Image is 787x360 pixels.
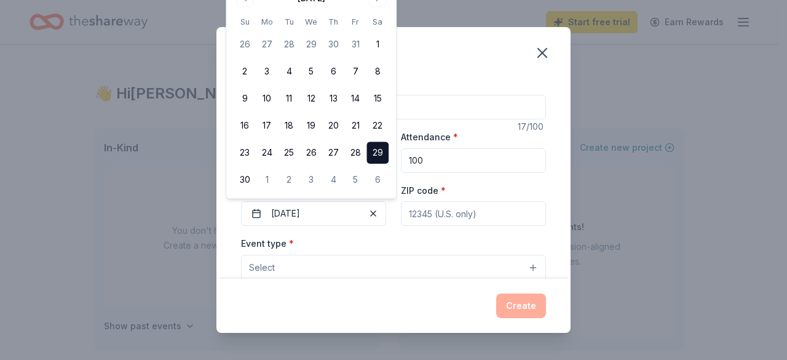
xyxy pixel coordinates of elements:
[278,34,300,56] button: 28
[344,169,366,191] button: 5
[234,34,256,56] button: 26
[401,148,546,173] input: 20
[344,34,366,56] button: 31
[300,34,322,56] button: 29
[300,88,322,110] button: 12
[256,115,278,137] button: 17
[300,169,322,191] button: 3
[278,115,300,137] button: 18
[344,142,366,164] button: 28
[344,61,366,83] button: 7
[300,115,322,137] button: 19
[278,142,300,164] button: 25
[401,131,458,143] label: Attendance
[256,142,278,164] button: 24
[241,255,546,281] button: Select
[401,185,446,197] label: ZIP code
[234,169,256,191] button: 30
[322,88,344,110] button: 13
[322,15,344,28] th: Thursday
[344,115,366,137] button: 21
[344,88,366,110] button: 14
[366,15,389,28] th: Saturday
[256,34,278,56] button: 27
[322,169,344,191] button: 4
[322,34,344,56] button: 30
[278,15,300,28] th: Tuesday
[322,142,344,164] button: 27
[366,61,389,83] button: 8
[366,88,389,110] button: 15
[300,61,322,83] button: 5
[300,142,322,164] button: 26
[278,169,300,191] button: 2
[234,61,256,83] button: 2
[300,15,322,28] th: Wednesday
[278,61,300,83] button: 4
[256,169,278,191] button: 1
[366,169,389,191] button: 6
[322,115,344,137] button: 20
[366,142,389,164] button: 29
[234,88,256,110] button: 9
[278,88,300,110] button: 11
[401,201,546,226] input: 12345 (U.S. only)
[241,238,294,250] label: Event type
[241,201,386,226] button: [DATE]
[518,119,546,134] div: 17 /100
[344,15,366,28] th: Friday
[234,115,256,137] button: 16
[322,61,344,83] button: 6
[234,142,256,164] button: 23
[366,115,389,137] button: 22
[366,34,389,56] button: 1
[256,88,278,110] button: 10
[234,15,256,28] th: Sunday
[256,61,278,83] button: 3
[256,15,278,28] th: Monday
[249,260,275,275] span: Select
